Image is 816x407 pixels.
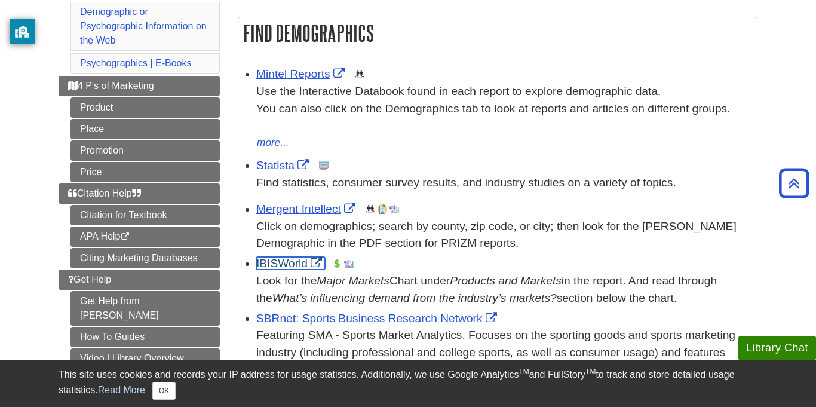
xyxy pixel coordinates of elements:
span: Get Help [68,274,111,284]
p: Featuring SMA - Sports Market Analytics. Focuses on the sporting goods and sports marketing indus... [256,327,751,396]
div: Use the Interactive Databook found in each report to explore demographic data. You can also click... [256,83,751,134]
span: Citation Help [68,188,141,198]
img: Company Information [378,204,387,214]
img: Financial Report [332,259,342,268]
i: What’s influencing demand from the industry’s markets? [272,292,557,304]
p: Find statistics, consumer survey results, and industry studies on a variety of topics. [256,175,751,192]
img: Demographics [366,204,375,214]
a: Back to Top [775,175,813,191]
img: Statistics [319,161,329,170]
sup: TM [519,368,529,376]
i: Major Markets [317,274,389,287]
a: Citation for Textbook [70,205,220,225]
button: Close [152,382,176,400]
img: Industry Report [389,204,399,214]
i: This link opens in a new window [120,233,130,241]
a: How To Guides [70,327,220,347]
h2: Find Demographics [238,17,757,49]
a: Demographic or Psychographic Information on the Web [80,7,207,45]
div: Click on demographics; search by county, zip code, or city; then look for the [PERSON_NAME] Demog... [256,218,751,253]
a: Price [70,162,220,182]
div: Look for the Chart under in the report. And read through the section below the chart. [256,273,751,307]
a: Citation Help [59,183,220,204]
a: Citing Marketing Databases [70,248,220,268]
a: Video | Library Overview [70,348,220,369]
a: Link opens in new window [256,68,348,80]
a: Place [70,119,220,139]
img: Demographics [355,69,364,79]
a: Get Help from [PERSON_NAME] [70,291,220,326]
button: Library Chat [738,336,816,360]
a: Psychographics | E-Books [80,58,191,68]
a: Read More [98,385,145,395]
a: Link opens in new window [256,257,325,270]
span: 4 P's of Marketing [68,81,154,91]
button: more... [256,134,290,151]
a: Product [70,97,220,118]
a: Promotion [70,140,220,161]
div: This site uses cookies and records your IP address for usage statistics. Additionally, we use Goo... [59,368,757,400]
a: Link opens in new window [256,159,312,172]
a: Link opens in new window [256,312,500,325]
a: 4 P's of Marketing [59,76,220,96]
i: Products and Markets [450,274,562,287]
a: Get Help [59,270,220,290]
button: privacy banner [10,19,35,44]
a: Link opens in new window [256,203,358,215]
a: APA Help [70,227,220,247]
sup: TM [585,368,596,376]
img: Industry Report [344,259,354,268]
